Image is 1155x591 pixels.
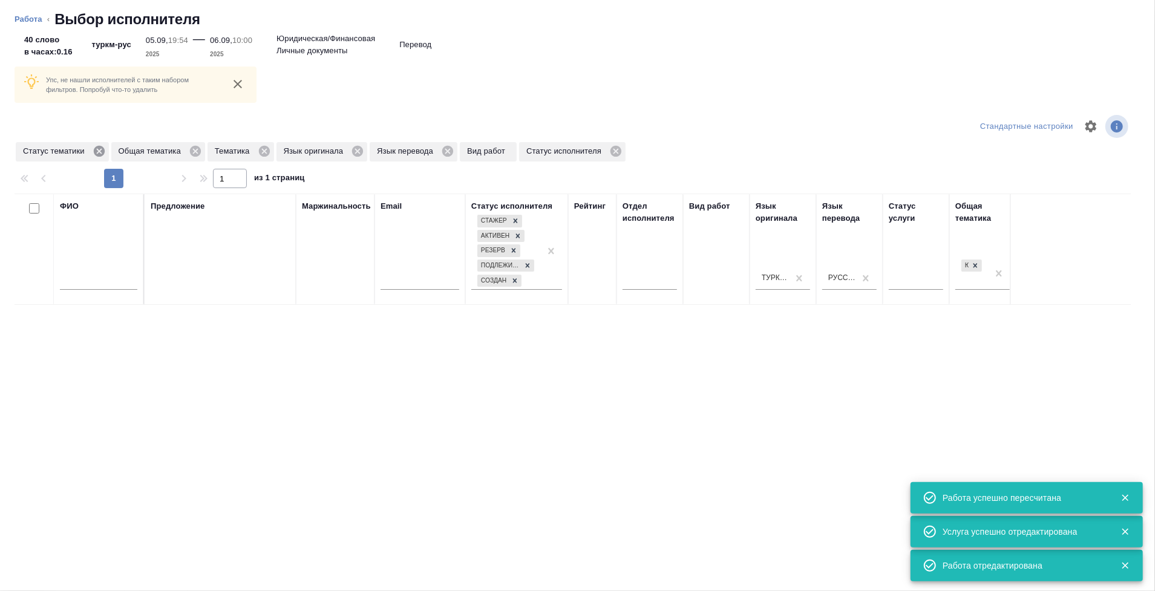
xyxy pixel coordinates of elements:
div: — [193,29,205,60]
button: Закрыть [1113,492,1137,503]
button: Закрыть [1113,560,1137,571]
p: Язык перевода [377,145,437,157]
p: Вид работ [467,145,509,157]
p: 40 слово [24,34,73,46]
span: Посмотреть информацию [1105,115,1131,138]
div: Вид работ [689,200,730,212]
div: Туркменский [762,273,790,283]
div: Стажер, Активен, Резерв, Подлежит внедрению, Создан [476,243,522,258]
div: Статус исполнителя [471,200,552,212]
div: Тематика [208,142,274,162]
div: Стажер, Активен, Резерв, Подлежит внедрению, Создан [476,214,523,229]
p: Юридическая/Финансовая [276,33,375,45]
div: ФИО [60,200,79,212]
span: из 1 страниц [254,171,305,188]
h2: Выбор исполнителя [54,10,200,29]
li: ‹ [47,13,50,25]
p: 19:54 [168,36,188,45]
div: Email [381,200,402,212]
div: Язык перевода [822,200,877,224]
p: 05.09, [146,36,168,45]
div: Работа отредактирована [943,560,1102,572]
p: 10:00 [232,36,252,45]
div: Язык перевода [370,142,457,162]
div: Услуга успешно отредактирована [943,526,1102,538]
div: Рейтинг [574,200,606,212]
p: Перевод [399,39,431,51]
div: Язык оригинала [756,200,810,224]
div: Создан [477,275,508,287]
button: Закрыть [1113,526,1137,537]
div: Общая тематика [955,200,1010,224]
div: Стажер, Активен, Резерв, Подлежит внедрению, Создан [476,229,526,244]
div: Стажер [477,215,509,227]
div: Юридическая/Финансовая [961,260,969,272]
div: Русский [828,273,856,283]
p: Язык оригинала [284,145,348,157]
p: 06.09, [210,36,232,45]
div: Маржинальность [302,200,371,212]
p: Статус исполнителя [526,145,606,157]
div: Работа успешно пересчитана [943,492,1102,504]
div: Статус исполнителя [519,142,626,162]
p: Упс, не нашли исполнителей с таким набором фильтров. Попробуй что-то удалить [46,75,219,94]
p: Общая тематика [119,145,185,157]
div: Общая тематика [111,142,205,162]
div: Резерв [477,244,507,257]
div: Стажер, Активен, Резерв, Подлежит внедрению, Создан [476,258,535,273]
p: Тематика [215,145,254,157]
div: Стажер, Активен, Резерв, Подлежит внедрению, Создан [476,273,523,289]
div: Отдел исполнителя [623,200,677,224]
button: close [229,75,247,93]
div: Язык оригинала [276,142,368,162]
a: Работа [15,15,42,24]
p: Статус тематики [23,145,89,157]
div: Предложение [151,200,205,212]
span: Настроить таблицу [1076,112,1105,141]
div: Подлежит внедрению [477,260,521,272]
div: Активен [477,230,511,243]
nav: breadcrumb [15,10,1140,29]
div: Статус услуги [889,200,943,224]
div: split button [977,117,1076,136]
div: Статус тематики [16,142,109,162]
div: Юридическая/Финансовая [960,258,983,273]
